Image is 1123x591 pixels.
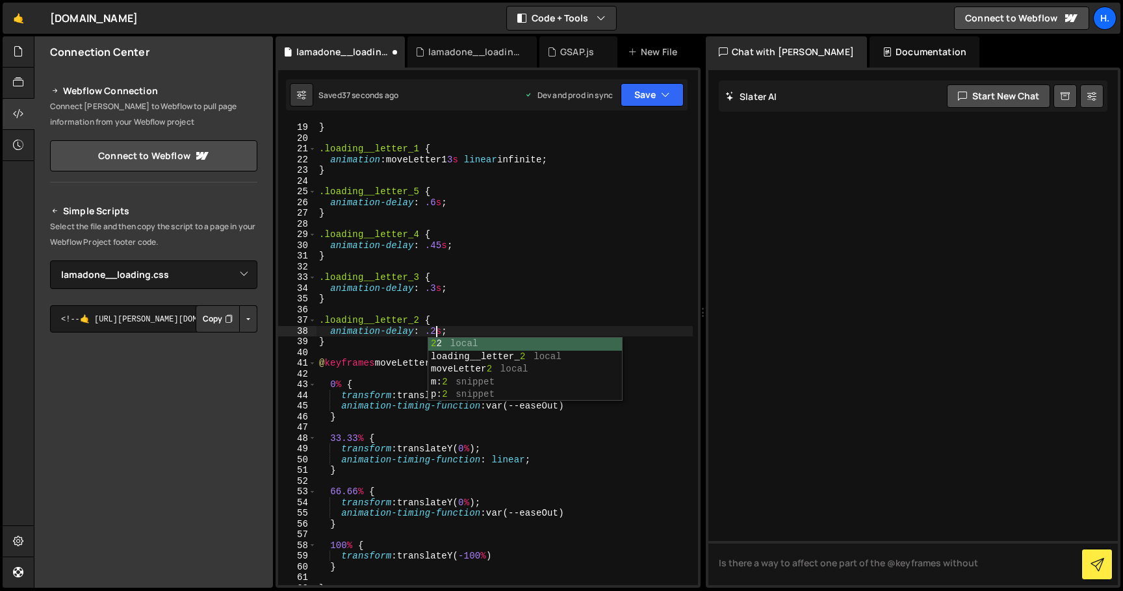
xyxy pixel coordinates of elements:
[628,45,682,58] div: New File
[50,140,257,171] a: Connect to Webflow
[278,379,316,390] div: 43
[196,305,240,333] button: Copy
[278,219,316,230] div: 28
[278,572,316,583] div: 61
[318,90,398,101] div: Saved
[50,45,149,59] h2: Connection Center
[278,486,316,497] div: 53
[278,358,316,369] div: 41
[507,6,616,30] button: Code + Tools
[278,186,316,197] div: 25
[50,219,257,250] p: Select the file and then copy the script to a page in your Webflow Project footer code.
[278,294,316,305] div: 35
[560,45,594,58] div: GSAP.js
[278,229,316,240] div: 29
[50,99,257,130] p: Connect [PERSON_NAME] to Webflow to pull page information from your Webflow project
[278,347,316,358] div: 40
[50,10,138,26] div: [DOMAIN_NAME]
[278,283,316,294] div: 34
[278,519,316,530] div: 56
[278,315,316,326] div: 37
[342,90,398,101] div: 37 seconds ago
[278,122,316,133] div: 19
[947,84,1050,108] button: Start new chat
[278,562,316,573] div: 60
[278,444,316,455] div: 49
[278,176,316,187] div: 24
[278,412,316,423] div: 46
[50,354,259,471] iframe: YouTube video player
[278,197,316,208] div: 26
[278,455,316,466] div: 50
[278,155,316,166] div: 22
[621,83,684,107] button: Save
[278,272,316,283] div: 33
[278,497,316,509] div: 54
[278,476,316,487] div: 52
[524,90,613,101] div: Dev and prod in sync
[278,465,316,476] div: 51
[278,326,316,337] div: 38
[50,203,257,219] h2: Simple Scripts
[870,36,979,68] div: Documentation
[278,165,316,176] div: 23
[196,305,257,333] div: Button group with nested dropdown
[50,83,257,99] h2: Webflow Connection
[278,336,316,347] div: 39
[3,3,34,34] a: 🤙
[278,390,316,401] div: 44
[278,540,316,551] div: 58
[278,422,316,433] div: 47
[428,45,521,58] div: lamadone__loading.js
[278,508,316,519] div: 55
[278,251,316,262] div: 31
[954,6,1089,30] a: Connect to Webflow
[278,433,316,444] div: 48
[278,208,316,219] div: 27
[278,262,316,273] div: 32
[278,369,316,380] div: 42
[296,45,389,58] div: lamadone__loading.css
[278,551,316,562] div: 59
[278,401,316,412] div: 45
[1093,6,1117,30] a: h.
[278,133,316,144] div: 20
[706,36,867,68] div: Chat with [PERSON_NAME]
[278,240,316,251] div: 30
[725,90,777,103] h2: Slater AI
[278,305,316,316] div: 36
[278,144,316,155] div: 21
[278,529,316,540] div: 57
[50,305,257,333] textarea: <!--🤙 [URL][PERSON_NAME][DOMAIN_NAME]> <script>document.addEventListener("DOMContentLoaded", func...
